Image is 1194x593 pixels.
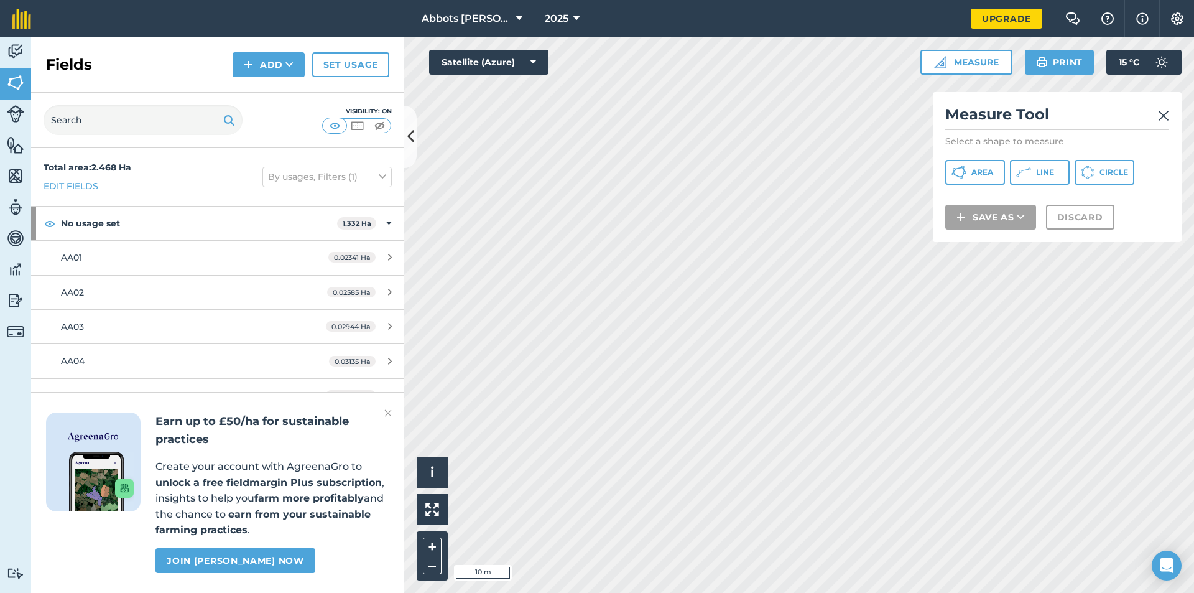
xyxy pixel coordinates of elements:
img: svg+xml;base64,PHN2ZyB4bWxucz0iaHR0cDovL3d3dy53My5vcmcvMjAwMC9zdmciIHdpZHRoPSIxOSIgaGVpZ2h0PSIyNC... [1036,55,1048,70]
button: Measure [920,50,1012,75]
button: Area [945,160,1005,185]
img: svg+xml;base64,PHN2ZyB4bWxucz0iaHR0cDovL3d3dy53My5vcmcvMjAwMC9zdmciIHdpZHRoPSIyMiIgaGVpZ2h0PSIzMC... [1158,108,1169,123]
span: 0.03649 Ha [326,390,376,401]
img: svg+xml;base64,PD94bWwgdmVyc2lvbj0iMS4wIiBlbmNvZGluZz0idXRmLTgiPz4KPCEtLSBHZW5lcmF0b3I6IEFkb2JlIE... [7,323,24,340]
img: svg+xml;base64,PHN2ZyB4bWxucz0iaHR0cDovL3d3dy53My5vcmcvMjAwMC9zdmciIHdpZHRoPSI1MCIgaGVpZ2h0PSI0MC... [372,119,387,132]
img: svg+xml;base64,PD94bWwgdmVyc2lvbj0iMS4wIiBlbmNvZGluZz0idXRmLTgiPz4KPCEtLSBHZW5lcmF0b3I6IEFkb2JlIE... [1149,50,1174,75]
img: svg+xml;base64,PHN2ZyB4bWxucz0iaHR0cDovL3d3dy53My5vcmcvMjAwMC9zdmciIHdpZHRoPSIxNyIgaGVpZ2h0PSIxNy... [1136,11,1149,26]
p: Create your account with AgreenaGro to , insights to help you and the chance to . [155,459,389,538]
a: AA010.02341 Ha [31,241,404,274]
img: Two speech bubbles overlapping with the left bubble in the forefront [1065,12,1080,25]
div: Visibility: On [322,106,392,116]
h2: Fields [46,55,92,75]
img: svg+xml;base64,PD94bWwgdmVyc2lvbj0iMS4wIiBlbmNvZGluZz0idXRmLTgiPz4KPCEtLSBHZW5lcmF0b3I6IEFkb2JlIE... [7,567,24,579]
a: Set usage [312,52,389,77]
span: AA01 [61,252,82,263]
h2: Earn up to £50/ha for sustainable practices [155,413,389,449]
button: Save as [945,205,1036,230]
span: AA04 [61,355,85,367]
span: 0.03135 Ha [329,356,376,367]
img: svg+xml;base64,PHN2ZyB4bWxucz0iaHR0cDovL3d3dy53My5vcmcvMjAwMC9zdmciIHdpZHRoPSIxNCIgaGVpZ2h0PSIyNC... [244,57,252,72]
strong: earn from your sustainable farming practices [155,508,371,536]
strong: unlock a free fieldmargin Plus subscription [155,477,382,488]
img: svg+xml;base64,PD94bWwgdmVyc2lvbj0iMS4wIiBlbmNvZGluZz0idXRmLTgiPz4KPCEtLSBHZW5lcmF0b3I6IEFkb2JlIE... [7,42,24,61]
span: 0.02341 Ha [328,252,376,263]
button: 15 °C [1106,50,1182,75]
strong: 1.332 Ha [343,219,371,228]
img: svg+xml;base64,PHN2ZyB4bWxucz0iaHR0cDovL3d3dy53My5vcmcvMjAwMC9zdmciIHdpZHRoPSI1NiIgaGVpZ2h0PSI2MC... [7,136,24,154]
img: svg+xml;base64,PD94bWwgdmVyc2lvbj0iMS4wIiBlbmNvZGluZz0idXRmLTgiPz4KPCEtLSBHZW5lcmF0b3I6IEFkb2JlIE... [7,229,24,248]
a: AA040.03135 Ha [31,344,404,378]
img: svg+xml;base64,PHN2ZyB4bWxucz0iaHR0cDovL3d3dy53My5vcmcvMjAwMC9zdmciIHdpZHRoPSIyMiIgaGVpZ2h0PSIzMC... [384,406,392,421]
img: svg+xml;base64,PD94bWwgdmVyc2lvbj0iMS4wIiBlbmNvZGluZz0idXRmLTgiPz4KPCEtLSBHZW5lcmF0b3I6IEFkb2JlIE... [7,291,24,310]
img: A cog icon [1170,12,1185,25]
img: svg+xml;base64,PHN2ZyB4bWxucz0iaHR0cDovL3d3dy53My5vcmcvMjAwMC9zdmciIHdpZHRoPSI1MCIgaGVpZ2h0PSI0MC... [349,119,365,132]
a: AA050.03649 Ha [31,379,404,413]
span: 15 ° C [1119,50,1139,75]
span: AA05 [61,390,84,401]
a: AA030.02944 Ha [31,310,404,343]
img: svg+xml;base64,PD94bWwgdmVyc2lvbj0iMS4wIiBlbmNvZGluZz0idXRmLTgiPz4KPCEtLSBHZW5lcmF0b3I6IEFkb2JlIE... [7,260,24,279]
button: – [423,556,442,574]
input: Search [44,105,243,135]
strong: No usage set [61,207,337,240]
img: svg+xml;base64,PHN2ZyB4bWxucz0iaHR0cDovL3d3dy53My5vcmcvMjAwMC9zdmciIHdpZHRoPSI1NiIgaGVpZ2h0PSI2MC... [7,167,24,185]
span: 0.02944 Ha [326,321,376,332]
div: Open Intercom Messenger [1152,551,1182,581]
span: i [430,464,434,480]
span: Abbots [PERSON_NAME] [422,11,511,26]
span: 0.02585 Ha [327,287,376,297]
span: AA02 [61,287,84,298]
img: svg+xml;base64,PHN2ZyB4bWxucz0iaHR0cDovL3d3dy53My5vcmcvMjAwMC9zdmciIHdpZHRoPSI1MCIgaGVpZ2h0PSI0MC... [327,119,343,132]
button: + [423,538,442,556]
button: Print [1025,50,1094,75]
img: svg+xml;base64,PHN2ZyB4bWxucz0iaHR0cDovL3d3dy53My5vcmcvMjAwMC9zdmciIHdpZHRoPSI1NiIgaGVpZ2h0PSI2MC... [7,73,24,92]
img: svg+xml;base64,PD94bWwgdmVyc2lvbj0iMS4wIiBlbmNvZGluZz0idXRmLTgiPz4KPCEtLSBHZW5lcmF0b3I6IEFkb2JlIE... [7,105,24,123]
button: Circle [1075,160,1134,185]
a: Edit fields [44,179,98,193]
a: AA020.02585 Ha [31,276,404,309]
button: i [417,457,448,488]
img: Ruler icon [934,56,946,68]
span: Circle [1099,167,1128,177]
img: fieldmargin Logo [12,9,31,29]
span: 2025 [545,11,568,26]
div: No usage set1.332 Ha [31,207,404,240]
img: svg+xml;base64,PHN2ZyB4bWxucz0iaHR0cDovL3d3dy53My5vcmcvMjAwMC9zdmciIHdpZHRoPSIxOCIgaGVpZ2h0PSIyNC... [44,216,55,231]
a: Join [PERSON_NAME] now [155,548,315,573]
img: Screenshot of the Gro app [69,452,134,511]
span: Line [1036,167,1054,177]
strong: Total area : 2.468 Ha [44,162,131,173]
button: Add [233,52,305,77]
button: Discard [1046,205,1114,230]
button: Line [1010,160,1070,185]
img: svg+xml;base64,PHN2ZyB4bWxucz0iaHR0cDovL3d3dy53My5vcmcvMjAwMC9zdmciIHdpZHRoPSIxNCIgaGVpZ2h0PSIyNC... [956,210,965,225]
button: Satellite (Azure) [429,50,548,75]
img: Four arrows, one pointing top left, one top right, one bottom right and the last bottom left [425,503,439,516]
p: Select a shape to measure [945,135,1169,147]
strong: farm more profitably [254,492,364,504]
img: svg+xml;base64,PD94bWwgdmVyc2lvbj0iMS4wIiBlbmNvZGluZz0idXRmLTgiPz4KPCEtLSBHZW5lcmF0b3I6IEFkb2JlIE... [7,198,24,217]
h2: Measure Tool [945,105,1169,130]
a: Upgrade [971,9,1042,29]
img: svg+xml;base64,PHN2ZyB4bWxucz0iaHR0cDovL3d3dy53My5vcmcvMjAwMC9zdmciIHdpZHRoPSIxOSIgaGVpZ2h0PSIyNC... [223,113,235,128]
span: Area [971,167,993,177]
button: By usages, Filters (1) [262,167,392,187]
span: AA03 [61,321,84,332]
img: A question mark icon [1100,12,1115,25]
